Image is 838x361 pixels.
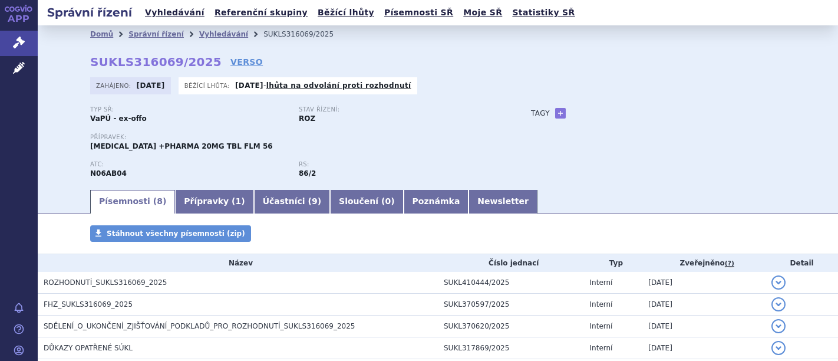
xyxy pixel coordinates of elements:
[385,196,391,206] span: 0
[90,142,273,150] span: [MEDICAL_DATA] +PHARMA 20MG TBL FLM 56
[128,30,184,38] a: Správní řízení
[381,5,457,21] a: Písemnosti SŘ
[642,294,766,316] td: [DATE]
[438,254,584,272] th: Číslo jednací
[469,190,537,214] a: Newsletter
[254,190,330,214] a: Účastníci (9)
[590,300,613,309] span: Interní
[38,254,438,272] th: Název
[263,25,349,43] li: SUKLS316069/2025
[438,272,584,294] td: SUKL410444/2025
[44,344,133,352] span: DŮKAZY OPATŘENÉ SÚKL
[438,294,584,316] td: SUKL370597/2025
[771,319,786,333] button: detail
[90,169,127,178] strong: CITALOPRAM
[590,322,613,330] span: Interní
[90,30,113,38] a: Domů
[235,81,263,90] strong: [DATE]
[771,297,786,311] button: detail
[44,278,167,287] span: ROZHODNUTÍ_SUKLS316069_2025
[90,190,175,214] a: Písemnosti (8)
[157,196,163,206] span: 8
[312,196,318,206] span: 9
[584,254,643,272] th: Typ
[266,81,411,90] a: lhůta na odvolání proti rozhodnutí
[211,5,311,21] a: Referenční skupiny
[531,106,550,120] h3: Tagy
[107,229,245,238] span: Stáhnout všechny písemnosti (zip)
[460,5,506,21] a: Moje SŘ
[90,106,287,113] p: Typ SŘ:
[44,322,355,330] span: SDĚLENÍ_O_UKONČENÍ_ZJIŠŤOVÁNÍ_PODKLADŮ_PRO_ROZHODNUTÍ_SUKLS316069_2025
[236,196,242,206] span: 1
[555,108,566,119] a: +
[299,169,316,178] strong: antidepresiva, selektivní inhibitory reuptake monoaminů působící na jeden transmiterový systém (S...
[141,5,208,21] a: Vyhledávání
[725,260,734,268] abbr: (?)
[330,190,403,214] a: Sloučení (0)
[90,114,147,123] strong: VaPÚ - ex-offo
[642,337,766,359] td: [DATE]
[590,278,613,287] span: Interní
[771,275,786,290] button: detail
[199,30,248,38] a: Vyhledávání
[299,161,496,168] p: RS:
[590,344,613,352] span: Interní
[38,4,141,21] h2: Správní řízení
[44,300,133,309] span: FHZ_SUKLS316069_2025
[766,254,838,272] th: Detail
[299,114,315,123] strong: ROZ
[137,81,165,90] strong: [DATE]
[235,81,411,90] p: -
[175,190,253,214] a: Přípravky (1)
[438,316,584,337] td: SUKL370620/2025
[90,161,287,168] p: ATC:
[509,5,578,21] a: Statistiky SŘ
[230,56,263,68] a: VERSO
[404,190,469,214] a: Poznámka
[96,81,133,90] span: Zahájeno:
[642,272,766,294] td: [DATE]
[642,254,766,272] th: Zveřejněno
[90,134,507,141] p: Přípravek:
[314,5,378,21] a: Běžící lhůty
[299,106,496,113] p: Stav řízení:
[771,341,786,355] button: detail
[184,81,232,90] span: Běžící lhůta:
[90,225,251,242] a: Stáhnout všechny písemnosti (zip)
[90,55,222,69] strong: SUKLS316069/2025
[642,316,766,337] td: [DATE]
[438,337,584,359] td: SUKL317869/2025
